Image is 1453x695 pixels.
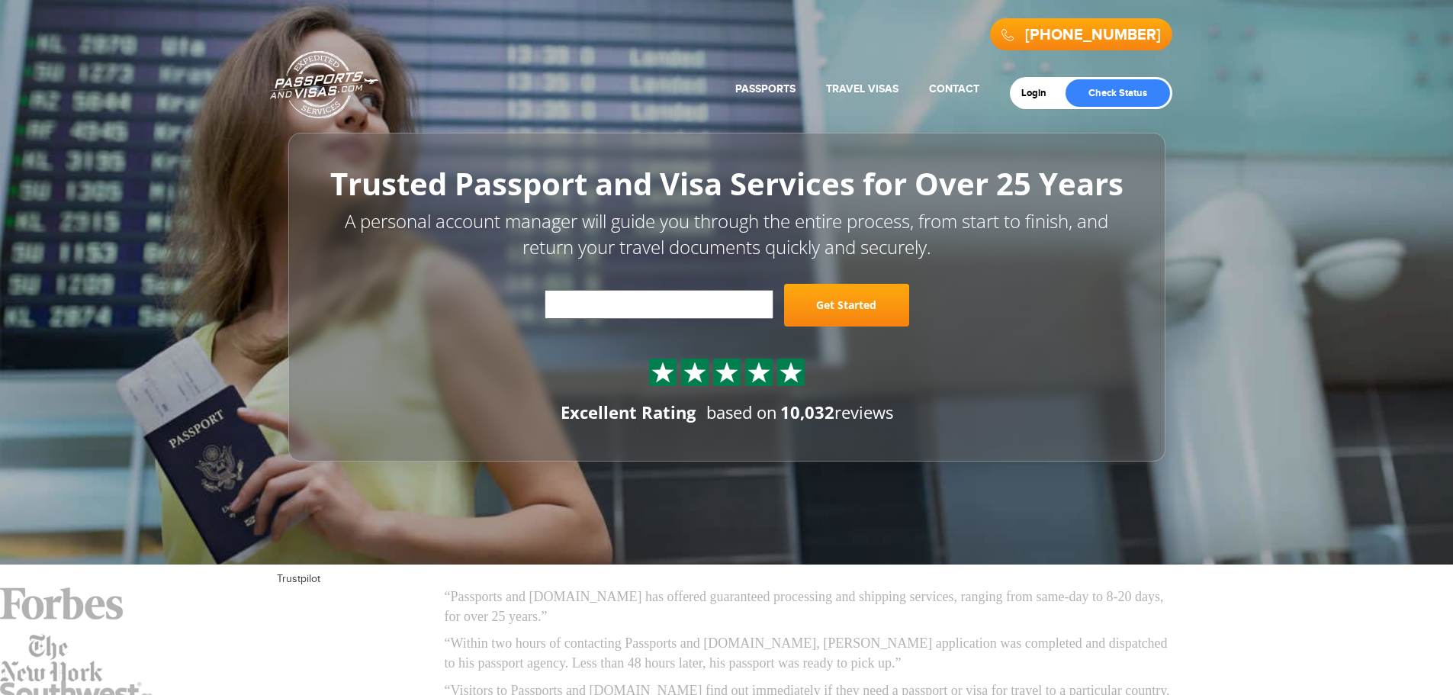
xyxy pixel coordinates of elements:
[780,401,834,423] strong: 10,032
[826,82,898,95] a: Travel Visas
[784,284,909,327] a: Get Started
[323,208,1131,261] p: A personal account manager will guide you through the entire process, from start to finish, and r...
[706,401,777,423] span: based on
[715,361,738,384] img: Sprite St
[780,401,893,423] span: reviews
[780,361,802,384] img: Sprite St
[270,50,378,119] a: Passports & [DOMAIN_NAME]
[651,361,674,384] img: Sprite St
[735,82,796,95] a: Passports
[445,587,1177,626] p: “Passports and [DOMAIN_NAME] has offered guaranteed processing and shipping services, ranging fro...
[929,82,979,95] a: Contact
[323,167,1131,201] h1: Trusted Passport and Visa Services for Over 25 Years
[277,573,320,585] a: Trustpilot
[1025,26,1161,44] a: [PHONE_NUMBER]
[445,634,1177,673] p: “Within two hours of contacting Passports and [DOMAIN_NAME], [PERSON_NAME] application was comple...
[1066,79,1170,107] a: Check Status
[1021,87,1057,99] a: Login
[683,361,706,384] img: Sprite St
[747,361,770,384] img: Sprite St
[561,401,696,424] div: Excellent Rating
